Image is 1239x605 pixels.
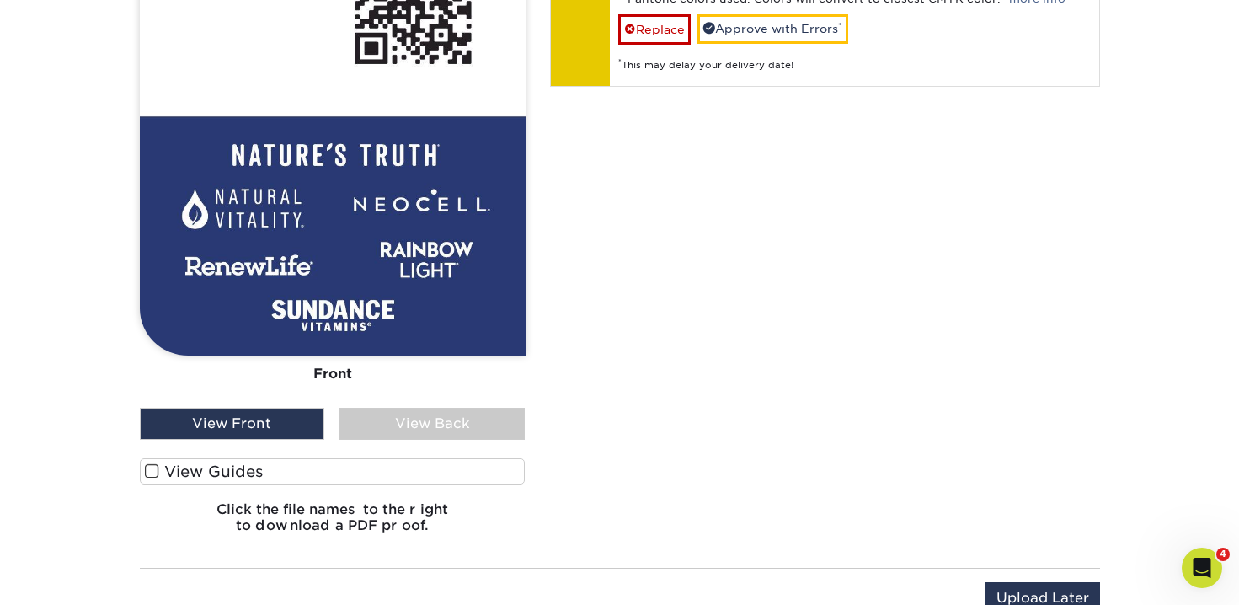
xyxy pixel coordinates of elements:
[618,14,691,44] a: Replace
[140,356,526,393] div: Front
[140,501,526,547] h6: Click the file names to the right to download a PDF proof.
[140,458,526,485] label: View Guides
[697,14,848,43] a: Approve with Errors*
[1182,548,1222,588] iframe: Intercom live chat
[1216,548,1230,561] span: 4
[618,45,1091,72] div: This may delay your delivery date!
[140,408,325,440] div: View Front
[339,408,525,440] div: View Back
[4,554,143,599] iframe: Google Customer Reviews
